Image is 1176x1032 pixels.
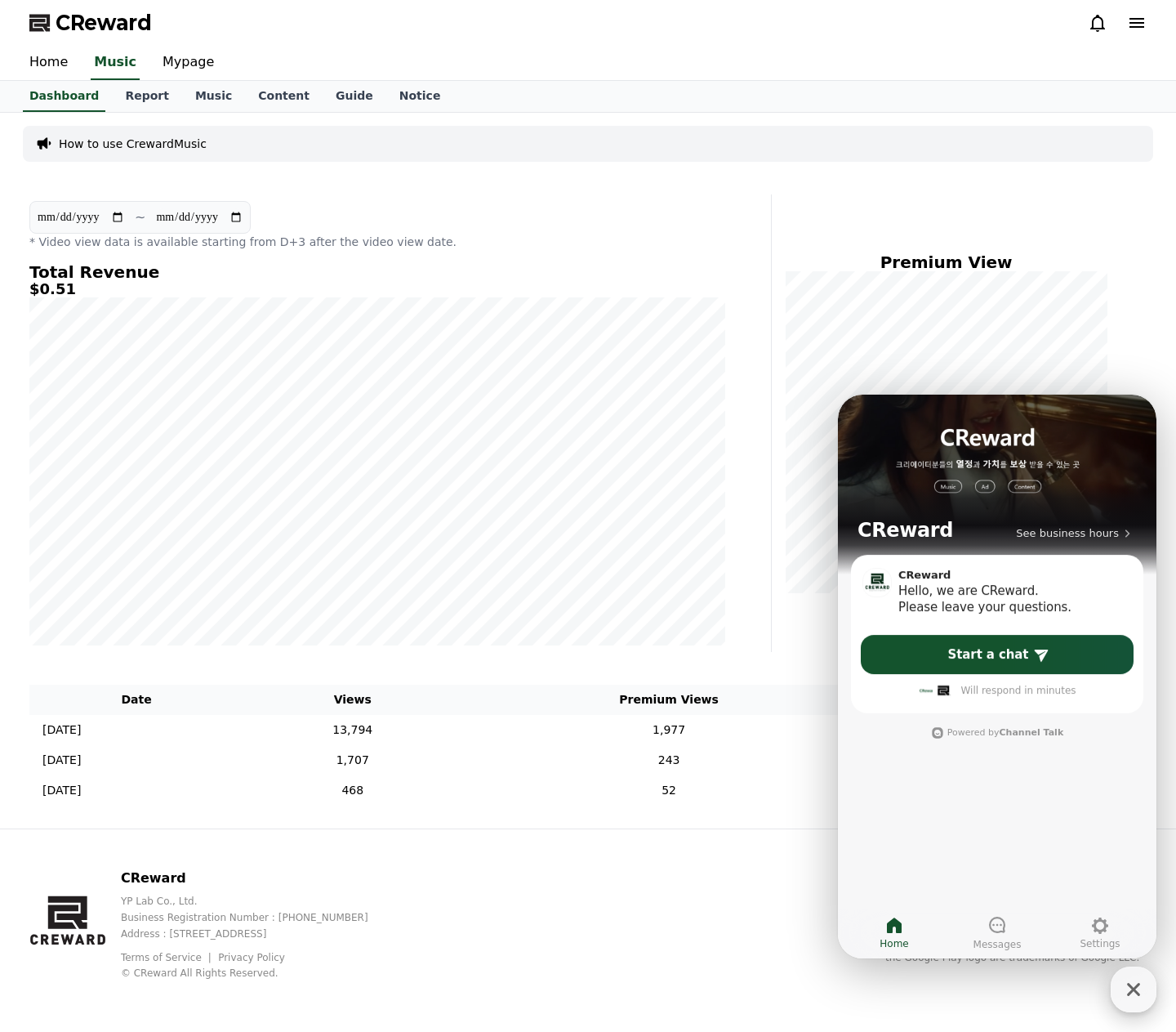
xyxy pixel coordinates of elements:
p: [DATE] [42,782,81,799]
a: Mypage [149,46,227,80]
a: Terms of Service [121,952,214,963]
h4: Premium View [785,253,1107,271]
a: Music [182,81,245,112]
p: © CReward All Rights Reserved. [121,967,394,980]
td: 1,977 [461,715,875,745]
td: 52 [461,775,875,806]
h4: Total Revenue [29,263,725,281]
p: [DATE] [42,752,81,769]
a: How to use CrewardMusic [59,136,207,152]
p: * Video view data is available starting from D+3 after the video view date. [29,234,725,250]
td: 243 [461,745,875,775]
a: Dashboard [23,81,105,112]
a: Report [112,81,182,112]
p: CReward [121,869,394,888]
th: Date [29,685,243,715]
p: YP Lab Co., Ltd. [121,895,394,908]
td: 13,794 [243,715,461,745]
a: Home [16,46,81,80]
p: Business Registration Number : [PHONE_NUMBER] [121,911,394,924]
th: Premium Views [461,685,875,715]
th: Views [243,685,461,715]
span: CReward [56,10,152,36]
td: 1,707 [243,745,461,775]
a: CReward [29,10,152,36]
a: Privacy Policy [218,952,285,963]
iframe: Channel chat [838,395,1156,958]
td: 468 [243,775,461,806]
h5: $0.51 [29,281,725,297]
a: Content [245,81,323,112]
p: Address : [STREET_ADDRESS] [121,927,394,940]
p: ~ [135,208,145,227]
p: [DATE] [42,722,81,739]
a: Notice [386,81,454,112]
a: Music [91,46,140,80]
a: Guide [323,81,386,112]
